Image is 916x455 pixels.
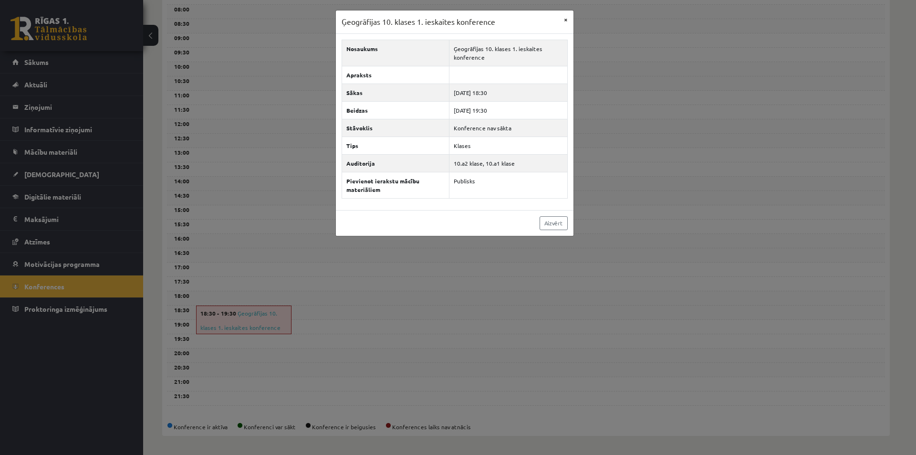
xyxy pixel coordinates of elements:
a: Aizvērt [540,216,568,230]
td: Klases [449,137,567,154]
td: [DATE] 18:30 [449,84,567,101]
td: Konference nav sākta [449,119,567,137]
td: Ģeogrāfijas 10. klases 1. ieskaites konference [449,40,567,66]
th: Nosaukums [342,40,449,66]
th: Pievienot ierakstu mācību materiāliem [342,172,449,198]
th: Auditorija [342,154,449,172]
h3: Ģeogrāfijas 10. klases 1. ieskaites konference [342,16,495,28]
th: Apraksts [342,66,449,84]
th: Stāvoklis [342,119,449,137]
td: 10.a2 klase, 10.a1 klase [449,154,567,172]
th: Sākas [342,84,449,101]
td: Publisks [449,172,567,198]
th: Tips [342,137,449,154]
button: × [558,11,573,29]
td: [DATE] 19:30 [449,101,567,119]
th: Beidzas [342,101,449,119]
